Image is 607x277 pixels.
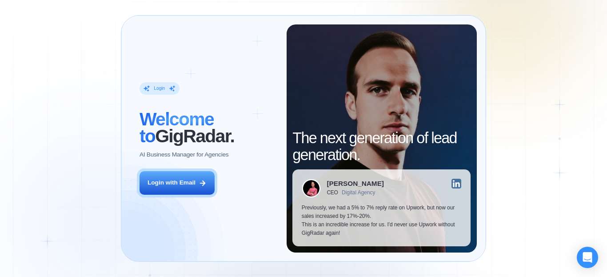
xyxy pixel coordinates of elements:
h2: ‍ GigRadar. [140,111,277,145]
p: Previously, we had a 5% to 7% reply rate on Upwork, but now our sales increased by 17%-20%. This ... [302,204,462,237]
div: Login with Email [148,179,196,187]
div: [PERSON_NAME] [327,180,384,187]
div: CEO [327,190,338,196]
p: AI Business Manager for Agencies [140,151,228,159]
span: Welcome to [140,109,214,146]
div: Open Intercom Messenger [577,247,598,268]
div: Login [154,85,165,92]
div: Digital Agency [342,190,375,196]
h2: The next generation of lead generation. [292,130,471,163]
button: Login with Email [140,171,215,195]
